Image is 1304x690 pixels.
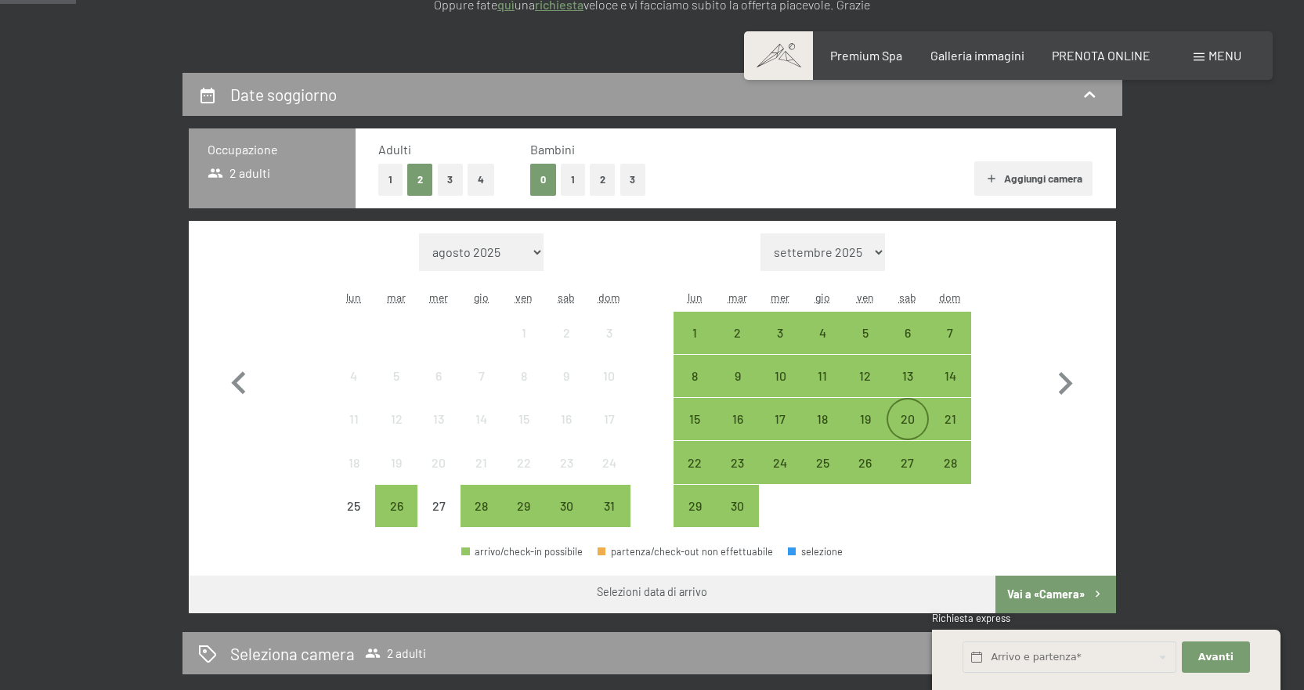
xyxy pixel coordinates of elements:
[377,457,416,496] div: 19
[333,355,375,397] div: Mon Aug 04 2025
[589,370,628,409] div: 10
[929,398,971,440] div: Sun Sep 21 2025
[462,413,501,452] div: 14
[887,398,929,440] div: Sat Sep 20 2025
[461,441,503,483] div: arrivo/check-in non effettuabile
[1182,641,1249,674] button: Avanti
[504,457,544,496] div: 22
[1198,650,1234,664] span: Avanti
[515,291,533,304] abbr: venerdì
[888,370,927,409] div: 13
[930,48,1024,63] a: Galleria immagini
[845,370,884,409] div: 12
[974,161,1093,196] button: Aggiungi camera
[346,291,361,304] abbr: lunedì
[419,500,458,539] div: 27
[377,413,416,452] div: 12
[333,355,375,397] div: arrivo/check-in non effettuabile
[598,547,773,557] div: partenza/check-out non effettuabile
[375,441,417,483] div: Tue Aug 19 2025
[333,398,375,440] div: arrivo/check-in non effettuabile
[208,164,271,182] span: 2 adulti
[333,441,375,483] div: Mon Aug 18 2025
[887,398,929,440] div: arrivo/check-in possibile
[675,500,714,539] div: 29
[503,441,545,483] div: arrivo/check-in non effettuabile
[587,441,630,483] div: Sun Aug 24 2025
[759,312,801,354] div: Wed Sep 03 2025
[377,370,416,409] div: 5
[589,457,628,496] div: 24
[718,500,757,539] div: 30
[1208,48,1241,63] span: Menu
[801,312,843,354] div: Thu Sep 04 2025
[803,327,842,366] div: 4
[887,355,929,397] div: arrivo/check-in possibile
[717,441,759,483] div: Tue Sep 23 2025
[461,398,503,440] div: Thu Aug 14 2025
[887,312,929,354] div: arrivo/check-in possibile
[717,441,759,483] div: arrivo/check-in possibile
[801,355,843,397] div: Thu Sep 11 2025
[417,355,460,397] div: Wed Aug 06 2025
[803,413,842,452] div: 18
[468,164,494,196] button: 4
[760,370,800,409] div: 10
[503,355,545,397] div: Fri Aug 08 2025
[771,291,789,304] abbr: mercoledì
[843,355,886,397] div: Fri Sep 12 2025
[547,370,586,409] div: 9
[375,355,417,397] div: Tue Aug 05 2025
[929,355,971,397] div: Sun Sep 14 2025
[545,355,587,397] div: arrivo/check-in non effettuabile
[759,398,801,440] div: Wed Sep 17 2025
[587,441,630,483] div: arrivo/check-in non effettuabile
[674,355,716,397] div: arrivo/check-in possibile
[419,370,458,409] div: 6
[717,485,759,527] div: Tue Sep 30 2025
[462,370,501,409] div: 7
[843,312,886,354] div: Fri Sep 05 2025
[375,441,417,483] div: arrivo/check-in non effettuabile
[718,457,757,496] div: 23
[461,355,503,397] div: Thu Aug 07 2025
[843,398,886,440] div: arrivo/check-in possibile
[801,355,843,397] div: arrivo/check-in possibile
[845,413,884,452] div: 19
[333,485,375,527] div: arrivo/check-in non effettuabile
[674,398,716,440] div: Mon Sep 15 2025
[899,291,916,304] abbr: sabato
[558,291,575,304] abbr: sabato
[417,485,460,527] div: Wed Aug 27 2025
[530,142,575,157] span: Bambini
[334,457,374,496] div: 18
[717,398,759,440] div: arrivo/check-in possibile
[333,441,375,483] div: arrivo/check-in non effettuabile
[545,485,587,527] div: Sat Aug 30 2025
[587,398,630,440] div: Sun Aug 17 2025
[675,370,714,409] div: 8
[587,485,630,527] div: Sun Aug 31 2025
[429,291,448,304] abbr: mercoledì
[504,500,544,539] div: 29
[760,413,800,452] div: 17
[545,398,587,440] div: arrivo/check-in non effettuabile
[375,398,417,440] div: arrivo/check-in non effettuabile
[375,485,417,527] div: arrivo/check-in possibile
[1052,48,1150,63] a: PRENOTA ONLINE
[462,457,501,496] div: 21
[674,485,716,527] div: Mon Sep 29 2025
[995,576,1115,613] button: Vai a «Camera»
[216,233,262,528] button: Mese precedente
[378,142,411,157] span: Adulti
[674,441,716,483] div: Mon Sep 22 2025
[503,398,545,440] div: arrivo/check-in non effettuabile
[375,355,417,397] div: arrivo/check-in non effettuabile
[830,48,902,63] span: Premium Spa
[929,441,971,483] div: Sun Sep 28 2025
[587,398,630,440] div: arrivo/check-in non effettuabile
[590,164,616,196] button: 2
[717,355,759,397] div: arrivo/check-in possibile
